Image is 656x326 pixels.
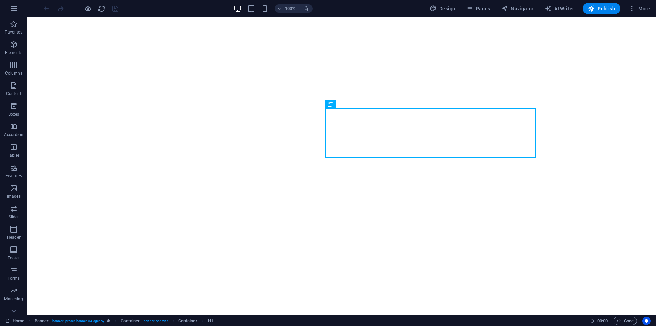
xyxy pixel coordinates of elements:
button: reload [97,4,106,13]
span: AI Writer [545,5,574,12]
p: Elements [5,50,23,55]
span: Navigator [501,5,534,12]
button: Publish [583,3,620,14]
span: Click to select. Double-click to edit [35,317,49,325]
span: Code [617,317,634,325]
nav: breadcrumb [35,317,214,325]
p: Boxes [8,112,19,117]
p: Favorites [5,29,22,35]
span: 00 00 [597,317,608,325]
i: This element is a customizable preset [107,319,110,323]
button: Code [614,317,637,325]
span: : [602,318,603,323]
p: Marketing [4,296,23,302]
p: Header [7,235,20,240]
p: Content [6,91,21,96]
span: . banner .preset-banner-v3-agency [51,317,104,325]
span: Click to select. Double-click to edit [121,317,140,325]
button: 100% [275,4,299,13]
button: Design [427,3,458,14]
button: AI Writer [542,3,577,14]
span: Click to select. Double-click to edit [208,317,214,325]
span: Pages [466,5,490,12]
span: Publish [588,5,615,12]
button: Pages [463,3,493,14]
h6: 100% [285,4,296,13]
p: Features [5,173,22,179]
i: Reload page [98,5,106,13]
button: Usercentrics [642,317,651,325]
i: On resize automatically adjust zoom level to fit chosen device. [303,5,309,12]
span: More [629,5,650,12]
button: Navigator [498,3,536,14]
p: Forms [8,276,20,281]
span: Click to select. Double-click to edit [178,317,197,325]
a: Click to cancel selection. Double-click to open Pages [5,317,24,325]
p: Accordion [4,132,23,138]
p: Footer [8,255,20,261]
p: Tables [8,153,20,158]
p: Columns [5,70,22,76]
p: Slider [9,214,19,220]
button: More [626,3,653,14]
div: Design (Ctrl+Alt+Y) [427,3,458,14]
span: . banner-content [142,317,167,325]
button: Click here to leave preview mode and continue editing [84,4,92,13]
p: Images [7,194,21,199]
h6: Session time [590,317,608,325]
span: Design [430,5,455,12]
